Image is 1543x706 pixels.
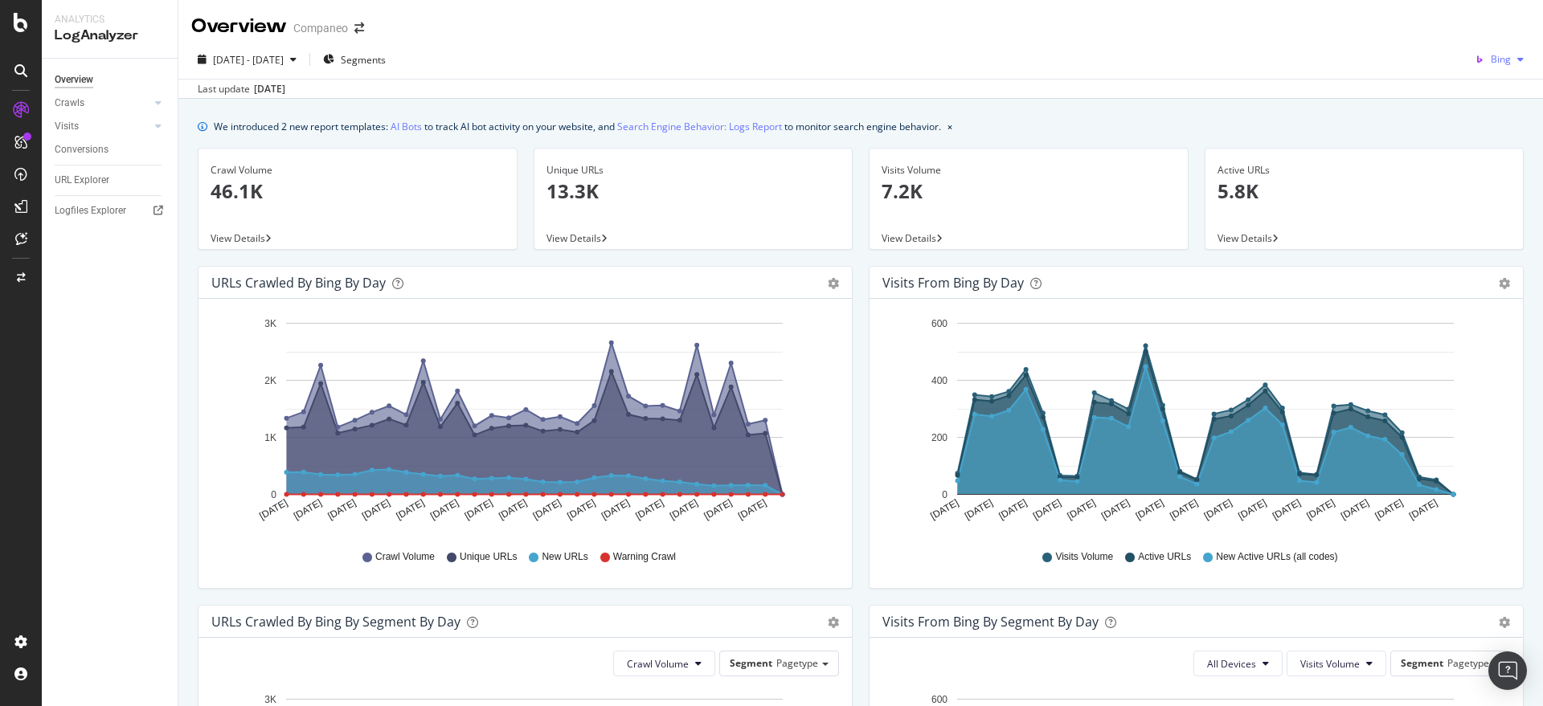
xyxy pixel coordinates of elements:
div: URLs Crawled by Bing By Segment By Day [211,614,460,630]
span: View Details [211,231,265,245]
text: [DATE] [997,497,1029,522]
text: 400 [931,375,947,386]
text: [DATE] [1304,497,1336,522]
div: gear [1499,278,1510,289]
span: All Devices [1207,657,1256,671]
div: Crawl Volume [211,163,505,178]
button: All Devices [1193,651,1283,676]
div: gear [1499,617,1510,628]
svg: A chart. [211,312,832,535]
svg: A chart. [882,312,1503,535]
text: [DATE] [531,497,563,522]
text: [DATE] [633,497,665,522]
span: Pagetype [1447,656,1489,670]
div: info banner [198,118,1524,135]
div: Overview [55,71,93,88]
text: 0 [271,489,276,500]
text: [DATE] [668,497,700,522]
a: Crawls [55,95,150,112]
span: New URLs [542,550,587,564]
div: URLs Crawled by Bing by day [211,275,386,291]
div: We introduced 2 new report templates: to track AI bot activity on your website, and to monitor se... [214,118,941,135]
span: Visits Volume [1300,657,1360,671]
a: Logfiles Explorer [55,202,166,219]
span: Active URLs [1138,550,1191,564]
text: [DATE] [1168,497,1200,522]
text: [DATE] [1339,497,1371,522]
span: Segments [341,53,386,67]
span: New Active URLs (all codes) [1216,550,1337,564]
text: [DATE] [963,497,995,522]
div: Unique URLs [546,163,841,178]
text: [DATE] [325,497,358,522]
div: LogAnalyzer [55,27,165,45]
text: 200 [931,432,947,443]
span: Segment [1401,656,1443,670]
span: View Details [546,231,601,245]
div: [DATE] [254,82,285,96]
div: Conversions [55,141,108,158]
a: Visits [55,118,150,135]
text: [DATE] [1373,497,1406,522]
text: [DATE] [1236,497,1268,522]
div: gear [828,278,839,289]
span: Crawl Volume [375,550,435,564]
text: 3K [264,318,276,329]
button: Segments [317,47,392,72]
text: [DATE] [1134,497,1166,522]
text: [DATE] [292,497,324,522]
text: [DATE] [1031,497,1063,522]
text: [DATE] [497,497,529,522]
span: Bing [1491,52,1511,66]
div: Overview [191,13,287,40]
text: [DATE] [395,497,427,522]
text: [DATE] [1202,497,1234,522]
div: Visits [55,118,79,135]
a: Overview [55,71,166,88]
span: Pagetype [776,656,818,670]
span: Segment [730,656,772,670]
span: Unique URLs [460,550,517,564]
button: [DATE] - [DATE] [191,47,303,72]
text: [DATE] [1407,497,1439,522]
text: [DATE] [463,497,495,522]
text: 1K [264,432,276,443]
span: View Details [1218,231,1272,245]
text: 3K [264,694,276,705]
button: Visits Volume [1287,651,1386,676]
span: Visits Volume [1055,550,1113,564]
div: gear [828,617,839,628]
div: Logfiles Explorer [55,202,126,219]
text: [DATE] [428,497,460,522]
text: [DATE] [600,497,632,522]
text: [DATE] [1066,497,1098,522]
div: Active URLs [1218,163,1512,178]
text: [DATE] [1271,497,1303,522]
text: 600 [931,318,947,329]
div: Last update [198,82,285,96]
div: Visits Volume [882,163,1176,178]
text: [DATE] [736,497,768,522]
text: [DATE] [928,497,960,522]
span: Crawl Volume [627,657,689,671]
p: 46.1K [211,178,505,205]
text: [DATE] [1099,497,1132,522]
text: 600 [931,694,947,705]
div: Visits from Bing by day [882,275,1024,291]
p: 13.3K [546,178,841,205]
text: [DATE] [257,497,289,522]
div: Companeo [293,20,348,36]
p: 5.8K [1218,178,1512,205]
div: Visits from Bing By Segment By Day [882,614,1099,630]
span: View Details [882,231,936,245]
button: close banner [943,115,956,138]
text: [DATE] [565,497,597,522]
div: Open Intercom Messenger [1488,651,1527,690]
div: Analytics [55,13,165,27]
span: [DATE] - [DATE] [213,53,284,67]
p: 7.2K [882,178,1176,205]
button: Crawl Volume [613,651,715,676]
text: [DATE] [702,497,735,522]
